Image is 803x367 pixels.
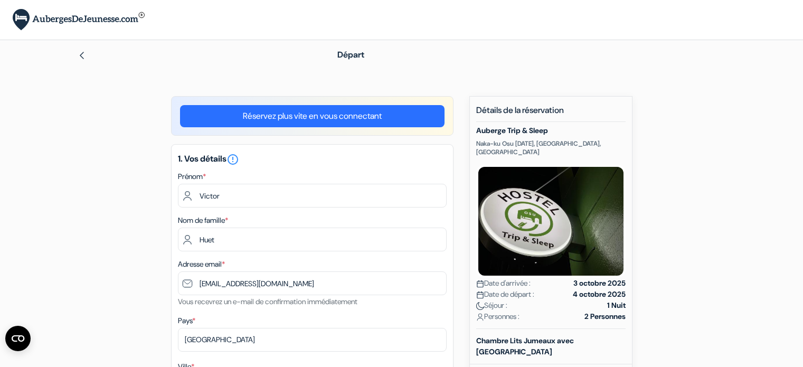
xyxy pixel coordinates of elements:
[180,105,445,127] a: Réservez plus vite en vous connectant
[178,184,447,208] input: Entrez votre prénom
[476,126,626,135] h5: Auberge Trip & Sleep
[178,297,357,306] small: Vous recevrez un e-mail de confirmation immédiatement
[476,289,534,300] span: Date de départ :
[573,278,626,289] strong: 3 octobre 2025
[13,9,145,31] img: AubergesDeJeunesse.com
[476,291,484,299] img: calendar.svg
[476,105,626,122] h5: Détails de la réservation
[178,171,206,182] label: Prénom
[573,289,626,300] strong: 4 octobre 2025
[476,280,484,288] img: calendar.svg
[476,336,574,356] b: Chambre Lits Jumeaux avec [GEOGRAPHIC_DATA]
[584,311,626,322] strong: 2 Personnes
[178,153,447,166] h5: 1. Vos détails
[607,300,626,311] strong: 1 Nuit
[178,228,447,251] input: Entrer le nom de famille
[178,271,447,295] input: Entrer adresse e-mail
[226,153,239,166] i: error_outline
[78,51,86,60] img: left_arrow.svg
[5,326,31,351] button: Ouvrir le widget CMP
[178,315,195,326] label: Pays
[178,259,225,270] label: Adresse email
[476,300,507,311] span: Séjour :
[476,313,484,321] img: user_icon.svg
[337,49,364,60] span: Départ
[226,153,239,164] a: error_outline
[476,278,531,289] span: Date d'arrivée :
[476,311,519,322] span: Personnes :
[178,215,228,226] label: Nom de famille
[476,139,626,156] p: Naka-ku Osu [DATE], [GEOGRAPHIC_DATA], [GEOGRAPHIC_DATA]
[476,302,484,310] img: moon.svg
